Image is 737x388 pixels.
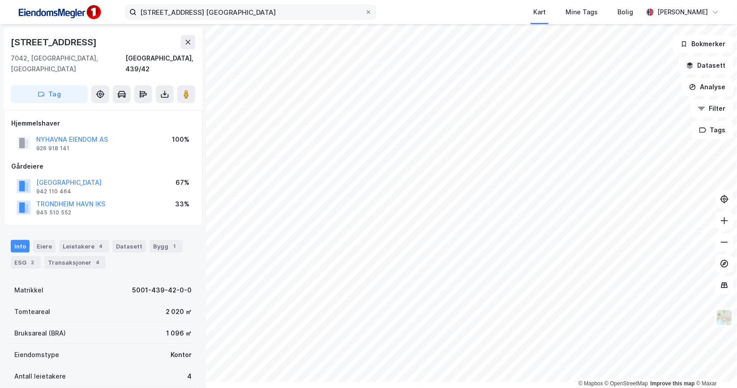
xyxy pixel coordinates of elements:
div: Eiere [33,240,56,253]
div: Info [11,240,30,253]
div: 4 [93,258,102,267]
div: Kart [533,7,546,17]
div: 4 [96,242,105,251]
input: Søk på adresse, matrikkel, gårdeiere, leietakere eller personer [137,5,365,19]
div: Mine Tags [566,7,598,17]
button: Datasett [679,57,733,74]
iframe: Chat Widget [692,345,737,388]
button: Tag [11,85,88,103]
div: 100% [172,134,189,145]
div: 4 [187,371,192,382]
button: Bokmerker [673,35,733,53]
a: Improve this map [651,380,695,387]
div: Matrikkel [14,285,43,296]
div: Leietakere [59,240,109,253]
div: Kontor [171,349,192,360]
img: Z [716,309,733,326]
div: Transaksjoner [44,256,106,269]
div: Bolig [617,7,633,17]
a: Mapbox [578,380,603,387]
div: 7042, [GEOGRAPHIC_DATA], [GEOGRAPHIC_DATA] [11,53,126,74]
div: 942 110 464 [36,188,71,195]
div: Eiendomstype [14,349,59,360]
div: [PERSON_NAME] [657,7,708,17]
button: Tags [692,121,733,139]
div: 1 096 ㎡ [166,328,192,339]
div: ESG [11,256,41,269]
button: Analyse [681,78,733,96]
div: 1 [170,242,179,251]
div: 67% [176,177,189,188]
div: Hjemmelshaver [11,118,195,129]
div: Gårdeiere [11,161,195,172]
div: 945 510 552 [36,209,71,216]
div: Tomteareal [14,306,50,317]
div: Antall leietakere [14,371,66,382]
div: [GEOGRAPHIC_DATA], 439/42 [126,53,195,74]
div: 926 918 141 [36,145,69,152]
div: Bygg [150,240,183,253]
div: 2 [28,258,37,267]
button: Filter [690,100,733,118]
div: 33% [175,199,189,209]
div: Kontrollprogram for chat [692,345,737,388]
div: Datasett [112,240,146,253]
img: F4PB6Px+NJ5v8B7XTbfpPpyloAAAAASUVORK5CYII= [14,2,104,22]
div: [STREET_ADDRESS] [11,35,99,49]
div: 2 020 ㎡ [166,306,192,317]
div: 5001-439-42-0-0 [132,285,192,296]
div: Bruksareal (BRA) [14,328,66,339]
a: OpenStreetMap [605,380,648,387]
